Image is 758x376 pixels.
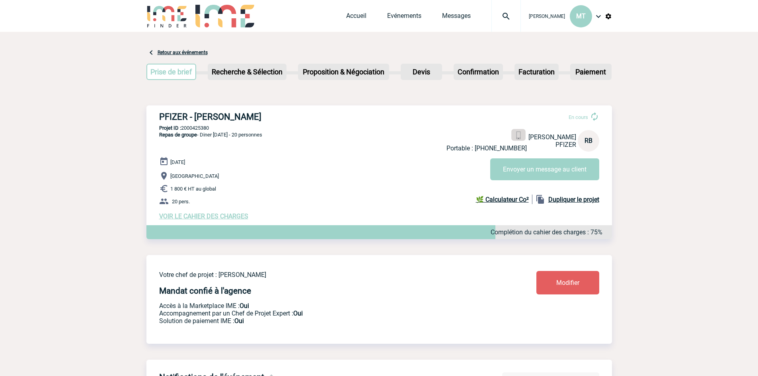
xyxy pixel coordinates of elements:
span: 20 pers. [172,199,190,205]
p: Accès à la Marketplace IME : [159,302,489,310]
img: portable.png [514,132,522,139]
a: VOIR LE CAHIER DES CHARGES [159,212,248,220]
p: Recherche & Sélection [208,64,286,79]
p: Facturation [515,64,558,79]
span: 1 800 € HT au global [170,186,216,192]
a: Evénements [387,12,421,23]
span: En cours [569,114,588,120]
a: Retour aux événements [158,50,208,55]
p: Proposition & Négociation [299,64,388,79]
h3: PFIZER - [PERSON_NAME] [159,112,398,122]
span: MT [576,12,586,20]
b: 🌿 Calculateur Co² [476,196,529,203]
b: Oui [293,310,303,317]
span: [PERSON_NAME] [529,14,565,19]
h4: Mandat confié à l'agence [159,286,251,296]
p: Prestation payante [159,310,489,317]
a: Messages [442,12,471,23]
span: Repas de groupe [159,132,197,138]
b: Oui [240,302,249,310]
span: PFIZER [555,141,576,148]
span: [PERSON_NAME] [528,133,576,141]
img: IME-Finder [146,5,188,27]
p: Conformité aux process achat client, Prise en charge de la facturation, Mutualisation de plusieur... [159,317,489,325]
p: Portable : [PHONE_NUMBER] [446,144,527,152]
img: file_copy-black-24dp.png [536,195,545,204]
span: RB [585,137,592,144]
p: Confirmation [454,64,502,79]
span: [DATE] [170,159,185,165]
p: 2000425380 [146,125,612,131]
b: Oui [234,317,244,325]
b: Projet ID : [159,125,181,131]
p: Prise de brief [147,64,196,79]
button: Envoyer un message au client [490,158,599,180]
span: [GEOGRAPHIC_DATA] [170,173,219,179]
b: Dupliquer le projet [548,196,599,203]
span: Modifier [556,279,579,286]
p: Devis [401,64,441,79]
p: Paiement [571,64,611,79]
span: - Diner [DATE] - 20 personnes [159,132,262,138]
a: 🌿 Calculateur Co² [476,195,532,204]
p: Votre chef de projet : [PERSON_NAME] [159,271,489,279]
a: Accueil [346,12,366,23]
